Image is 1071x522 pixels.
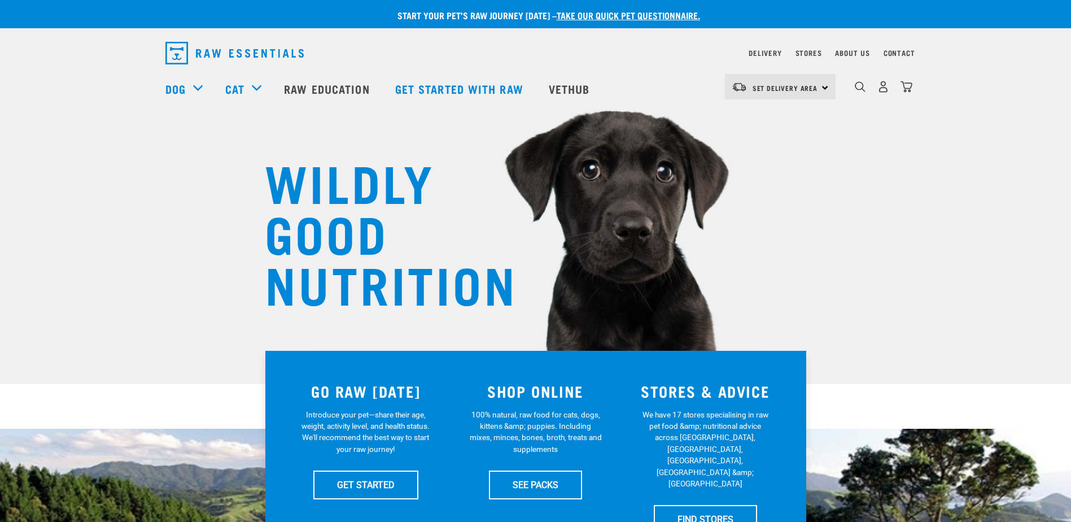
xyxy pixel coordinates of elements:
[165,80,186,97] a: Dog
[835,51,869,55] a: About Us
[537,66,604,111] a: Vethub
[732,82,747,92] img: van-moving.png
[265,155,491,308] h1: WILDLY GOOD NUTRITION
[855,81,865,92] img: home-icon-1@2x.png
[469,409,602,455] p: 100% natural, raw food for cats, dogs, kittens &amp; puppies. Including mixes, minces, bones, bro...
[299,409,432,455] p: Introduce your pet—share their age, weight, activity level, and health status. We'll recommend th...
[557,12,700,18] a: take our quick pet questionnaire.
[273,66,383,111] a: Raw Education
[489,471,582,499] a: SEE PACKS
[457,382,614,400] h3: SHOP ONLINE
[384,66,537,111] a: Get started with Raw
[165,42,304,64] img: Raw Essentials Logo
[884,51,915,55] a: Contact
[753,86,818,90] span: Set Delivery Area
[627,382,784,400] h3: STORES & ADVICE
[639,409,772,490] p: We have 17 stores specialising in raw pet food &amp; nutritional advice across [GEOGRAPHIC_DATA],...
[225,80,244,97] a: Cat
[795,51,822,55] a: Stores
[877,81,889,93] img: user.png
[313,471,418,499] a: GET STARTED
[156,37,915,69] nav: dropdown navigation
[288,382,444,400] h3: GO RAW [DATE]
[749,51,781,55] a: Delivery
[900,81,912,93] img: home-icon@2x.png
